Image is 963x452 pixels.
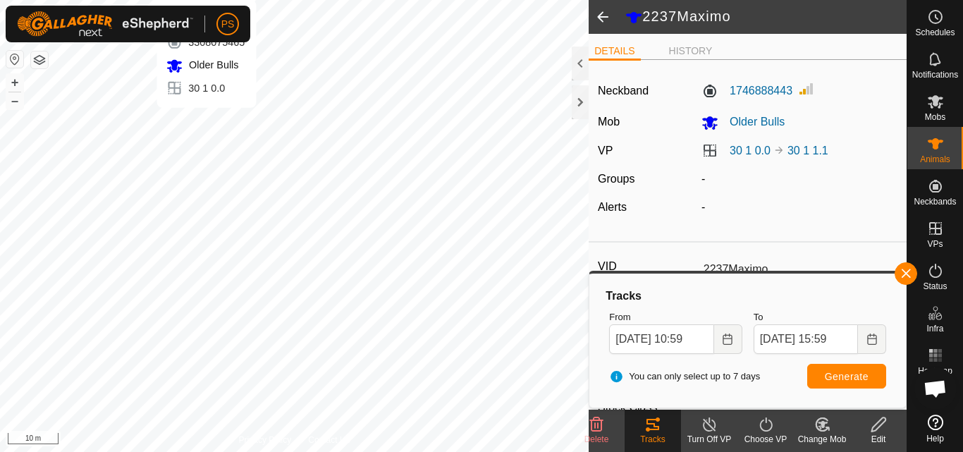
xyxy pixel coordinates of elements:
[926,324,943,333] span: Infra
[737,433,794,446] div: Choose VP
[598,145,613,157] label: VP
[907,409,963,448] a: Help
[31,51,48,68] button: Map Layers
[730,145,771,157] a: 30 1 0.0
[308,434,350,446] a: Contact Us
[598,116,620,128] label: Mob
[221,17,235,32] span: PS
[625,8,907,26] h2: 2237Maximo
[6,92,23,109] button: –
[927,240,943,248] span: VPs
[598,201,627,213] label: Alerts
[598,257,698,276] label: VID
[794,433,850,446] div: Change Mob
[598,173,634,185] label: Groups
[850,433,907,446] div: Edit
[696,171,903,188] div: -
[925,113,945,121] span: Mobs
[603,288,892,305] div: Tracks
[609,310,742,324] label: From
[17,11,193,37] img: Gallagher Logo
[696,199,903,216] div: -
[798,80,815,97] img: Signal strength
[681,433,737,446] div: Turn Off VP
[754,310,886,324] label: To
[185,59,238,71] span: Older Bulls
[663,44,718,59] li: HISTORY
[6,74,23,91] button: +
[918,367,952,375] span: Heatmap
[914,197,956,206] span: Neckbands
[807,364,886,389] button: Generate
[584,434,609,444] span: Delete
[6,51,23,68] button: Reset Map
[598,83,649,99] label: Neckband
[625,433,681,446] div: Tracks
[915,28,955,37] span: Schedules
[239,434,292,446] a: Privacy Policy
[923,282,947,291] span: Status
[920,155,950,164] span: Animals
[589,44,640,61] li: DETAILS
[912,71,958,79] span: Notifications
[773,145,785,156] img: to
[926,434,944,443] span: Help
[858,324,886,354] button: Choose Date
[166,80,245,97] div: 30 1 0.0
[825,371,869,382] span: Generate
[718,116,785,128] span: Older Bulls
[914,367,957,410] div: Open chat
[701,83,792,99] label: 1746888443
[609,369,760,384] span: You can only select up to 7 days
[787,145,828,157] a: 30 1 1.1
[714,324,742,354] button: Choose Date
